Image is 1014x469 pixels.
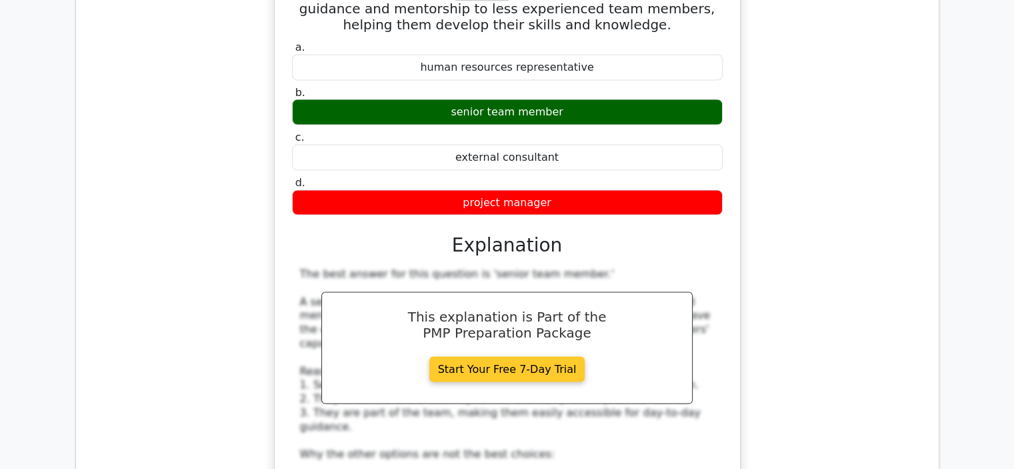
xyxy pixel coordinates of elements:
[292,55,723,81] div: human resources representative
[292,190,723,216] div: project manager
[295,176,305,189] span: d.
[292,145,723,171] div: external consultant
[295,41,305,53] span: a.
[300,234,715,257] h3: Explanation
[295,86,305,99] span: b.
[292,99,723,125] div: senior team member
[429,357,585,382] a: Start Your Free 7-Day Trial
[295,131,305,143] span: c.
